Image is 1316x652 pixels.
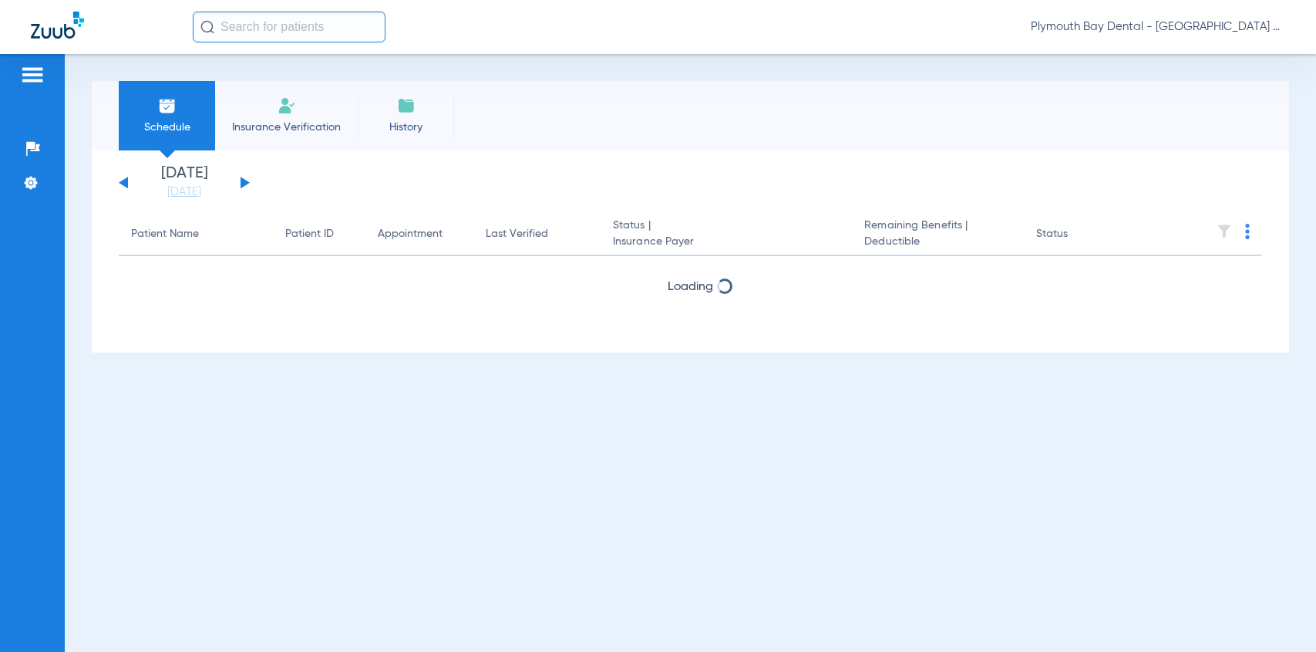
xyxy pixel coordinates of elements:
span: Schedule [130,120,204,135]
img: Zuub Logo [31,12,84,39]
span: Deductible [864,234,1011,250]
img: Manual Insurance Verification [278,96,296,115]
img: Search Icon [200,20,214,34]
span: Loading [668,281,713,293]
img: History [397,96,416,115]
div: Patient ID [285,226,334,242]
div: Patient ID [285,226,353,242]
div: Appointment [378,226,443,242]
img: group-dot-blue.svg [1245,224,1250,239]
div: Patient Name [131,226,261,242]
th: Status [1024,213,1128,256]
div: Last Verified [486,226,588,242]
img: Schedule [158,96,177,115]
span: Insurance Verification [227,120,346,135]
input: Search for patients [193,12,385,42]
img: hamburger-icon [20,66,45,84]
div: Appointment [378,226,461,242]
img: filter.svg [1217,224,1232,239]
div: Patient Name [131,226,199,242]
th: Remaining Benefits | [852,213,1023,256]
span: History [369,120,443,135]
div: Last Verified [486,226,548,242]
li: [DATE] [138,166,231,200]
span: Plymouth Bay Dental - [GEOGRAPHIC_DATA] Dental [1031,19,1285,35]
a: [DATE] [138,184,231,200]
th: Status | [601,213,852,256]
span: Insurance Payer [613,234,840,250]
